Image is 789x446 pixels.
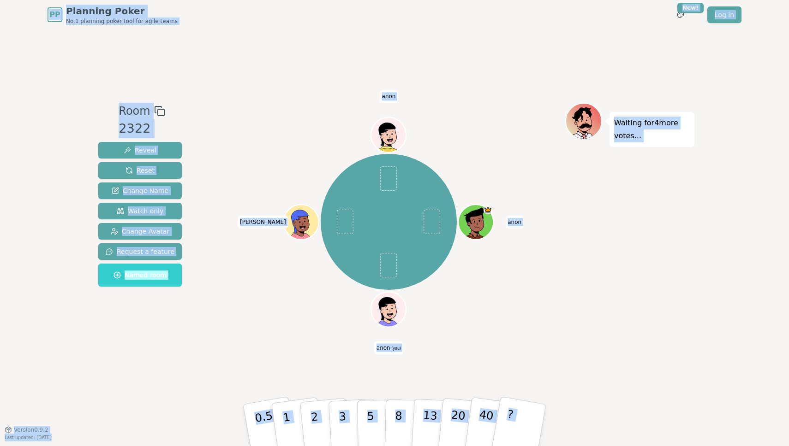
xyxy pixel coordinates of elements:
[114,270,167,280] span: Named room
[98,264,182,287] button: Named room
[505,216,524,229] span: Click to change your name
[66,18,178,25] span: No.1 planning poker tool for agile teams
[614,117,690,142] p: Waiting for 4 more votes...
[119,103,150,119] span: Room
[117,206,164,216] span: Watch only
[98,162,182,179] button: Reset
[372,293,405,325] button: Click to change your avatar
[98,182,182,199] button: Change Name
[14,426,48,434] span: Version 0.9.2
[98,203,182,219] button: Watch only
[119,119,165,138] div: 2322
[98,243,182,260] button: Request a feature
[98,223,182,240] button: Change Avatar
[707,6,741,23] a: Log in
[5,435,52,440] span: Last updated: [DATE]
[98,142,182,158] button: Reveal
[374,341,403,354] span: Click to change your name
[66,5,178,18] span: Planning Poker
[124,146,156,155] span: Reveal
[390,346,401,350] span: (you)
[112,186,168,195] span: Change Name
[672,6,689,23] button: New!
[380,90,398,103] span: Click to change your name
[5,426,48,434] button: Version0.9.2
[484,205,492,214] span: anon is the host
[238,216,288,229] span: Click to change your name
[677,3,704,13] div: New!
[106,247,174,256] span: Request a feature
[126,166,155,175] span: Reset
[48,5,178,25] a: PPPlanning PokerNo.1 planning poker tool for agile teams
[111,227,170,236] span: Change Avatar
[49,9,60,20] span: PP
